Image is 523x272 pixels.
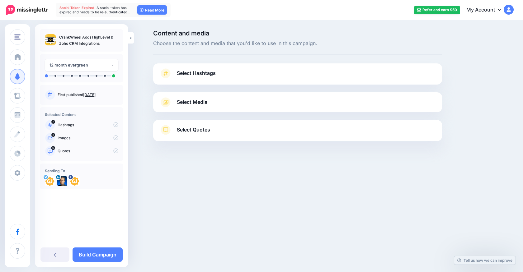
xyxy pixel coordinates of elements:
img: 294216085_733586221362840_6419865137151145949_n-bsa146946.png [70,176,80,186]
p: Images [58,135,118,141]
p: First published [58,92,118,98]
span: Choose the content and media that you'd like to use in this campaign. [153,39,442,48]
span: 14 [51,146,55,150]
a: Refer and earn $50 [414,6,460,14]
span: Select Media [177,98,207,106]
span: Content and media [153,30,442,36]
img: cfb965d3d1a0f5b5af32e668a69c1051_thumb.jpg [45,34,56,45]
a: Select Media [159,97,436,107]
a: [DATE] [83,92,96,97]
img: menu.png [14,34,21,40]
img: WND2RMa3-11862.png [45,176,55,186]
h4: Selected Content [45,112,118,117]
div: 12 month evergreen [49,62,111,69]
a: Read More [137,5,167,15]
img: Missinglettr [6,5,48,15]
span: A social token has expired and needs to be re-authenticated… [59,6,130,14]
span: 7 [51,120,55,124]
span: Select Quotes [177,126,210,134]
a: Select Hashtags [159,68,436,85]
a: My Account [460,2,514,18]
h4: Sending To [45,168,118,173]
img: 1516157769688-84710.png [57,176,67,186]
span: 1 [51,133,55,137]
a: Tell us how we can improve [454,256,516,265]
span: Social Token Expired. [59,6,96,10]
span: Select Hashtags [177,69,216,77]
button: 12 month evergreen [45,59,118,71]
p: Hashtags [58,122,118,128]
a: Select Quotes [159,125,436,141]
p: CrankWheel Adds HighLevel & Zoho CRM Integrations [59,34,118,47]
p: Quotes [58,148,118,154]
